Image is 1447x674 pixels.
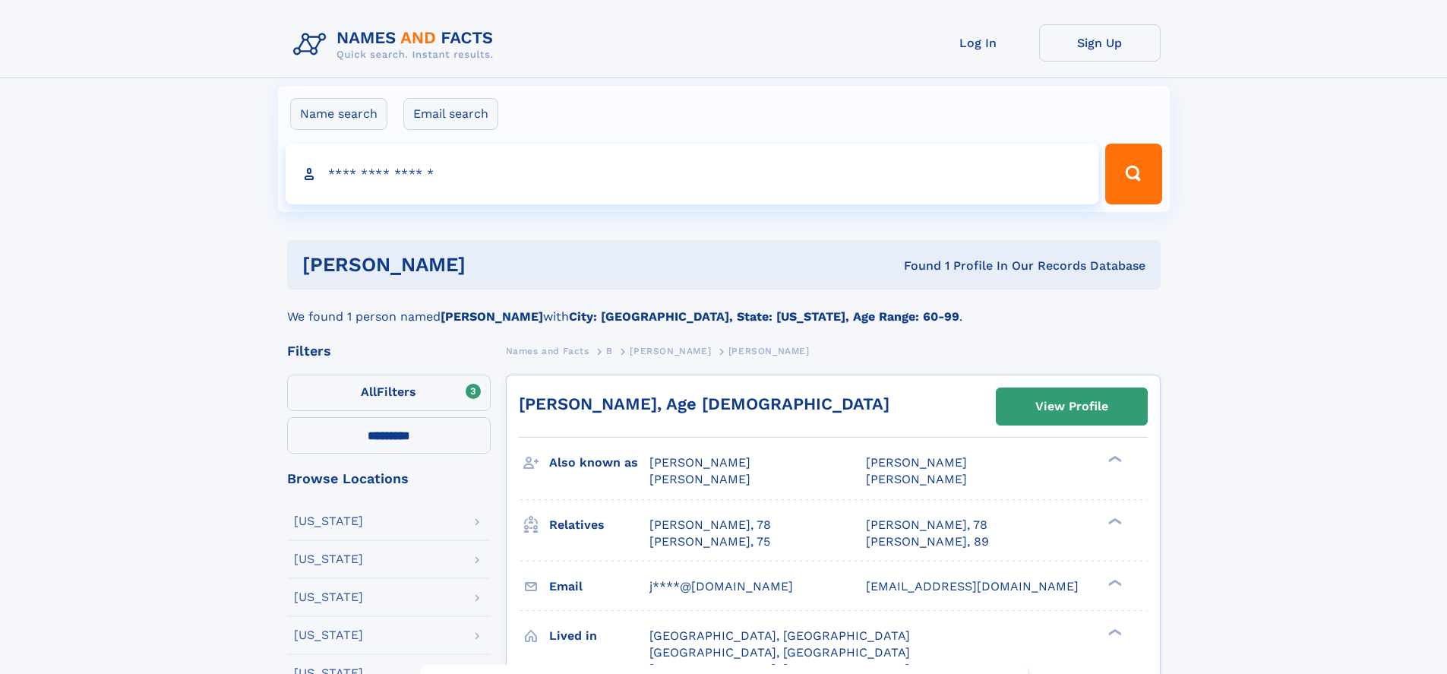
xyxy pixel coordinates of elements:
[1104,627,1123,637] div: ❯
[549,574,649,600] h3: Email
[286,144,1099,204] input: search input
[1104,454,1123,464] div: ❯
[287,290,1161,326] div: We found 1 person named with .
[519,394,889,413] a: [PERSON_NAME], Age [DEMOGRAPHIC_DATA]
[606,341,613,360] a: B
[290,98,387,130] label: Name search
[866,472,967,486] span: [PERSON_NAME]
[866,455,967,470] span: [PERSON_NAME]
[1104,577,1123,587] div: ❯
[294,629,363,641] div: [US_STATE]
[294,515,363,527] div: [US_STATE]
[684,258,1145,274] div: Found 1 Profile In Our Records Database
[294,553,363,565] div: [US_STATE]
[649,455,750,470] span: [PERSON_NAME]
[630,341,711,360] a: [PERSON_NAME]
[649,645,910,660] span: [GEOGRAPHIC_DATA], [GEOGRAPHIC_DATA]
[506,341,589,360] a: Names and Facts
[1105,144,1161,204] button: Search Button
[549,450,649,476] h3: Also known as
[403,98,498,130] label: Email search
[294,591,363,603] div: [US_STATE]
[549,623,649,649] h3: Lived in
[569,309,959,324] b: City: [GEOGRAPHIC_DATA], State: [US_STATE], Age Range: 60-99
[866,579,1079,593] span: [EMAIL_ADDRESS][DOMAIN_NAME]
[866,517,987,533] a: [PERSON_NAME], 78
[361,384,377,399] span: All
[549,512,649,538] h3: Relatives
[302,255,685,274] h1: [PERSON_NAME]
[1035,389,1108,424] div: View Profile
[918,24,1039,62] a: Log In
[866,533,989,550] a: [PERSON_NAME], 89
[441,309,543,324] b: [PERSON_NAME]
[630,346,711,356] span: [PERSON_NAME]
[1039,24,1161,62] a: Sign Up
[728,346,810,356] span: [PERSON_NAME]
[287,344,491,358] div: Filters
[649,472,750,486] span: [PERSON_NAME]
[287,472,491,486] div: Browse Locations
[287,24,506,65] img: Logo Names and Facts
[1104,516,1123,526] div: ❯
[606,346,613,356] span: B
[997,388,1147,425] a: View Profile
[649,517,771,533] a: [PERSON_NAME], 78
[287,375,491,411] label: Filters
[649,628,910,643] span: [GEOGRAPHIC_DATA], [GEOGRAPHIC_DATA]
[649,533,770,550] a: [PERSON_NAME], 75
